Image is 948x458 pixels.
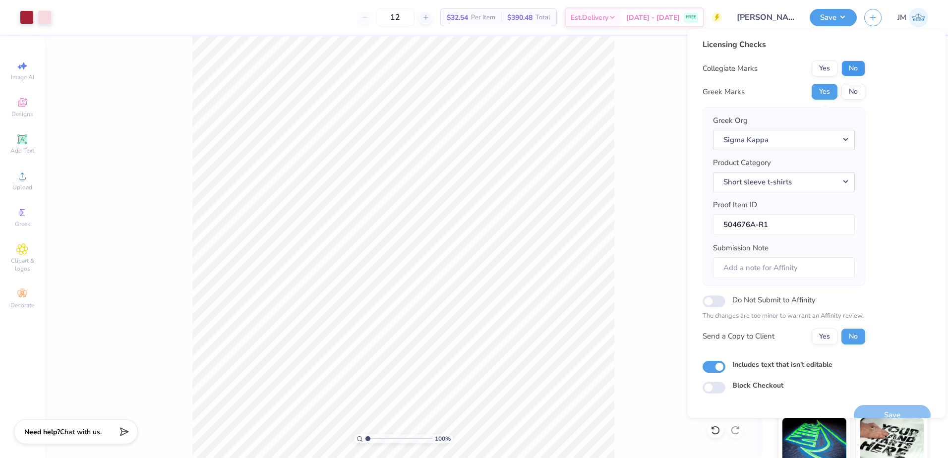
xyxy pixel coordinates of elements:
span: [DATE] - [DATE] [626,12,680,23]
span: Per Item [471,12,495,23]
strong: Need help? [24,427,60,437]
div: Licensing Checks [703,39,865,51]
button: Yes [812,329,837,344]
button: Short sleeve t-shirts [713,172,855,192]
span: Est. Delivery [571,12,608,23]
span: Designs [11,110,33,118]
button: No [841,84,865,100]
div: Greek Marks [703,86,745,98]
span: FREE [686,14,696,21]
span: JM [897,12,906,23]
button: Yes [812,60,837,76]
button: Save [810,9,857,26]
button: No [841,329,865,344]
span: Decorate [10,301,34,309]
span: Total [535,12,550,23]
label: Do Not Submit to Affinity [732,293,816,306]
input: Add a note for Affinity [713,257,855,279]
label: Includes text that isn't editable [732,359,832,370]
p: The changes are too minor to warrant an Affinity review. [703,311,865,321]
span: Upload [12,183,32,191]
span: Chat with us. [60,427,102,437]
div: Send a Copy to Client [703,331,774,342]
span: Image AI [11,73,34,81]
label: Proof Item ID [713,199,757,211]
img: Joshua Malaki [909,8,928,27]
input: – – [376,8,415,26]
span: $32.54 [447,12,468,23]
label: Product Category [713,157,771,169]
span: Add Text [10,147,34,155]
label: Block Checkout [732,380,783,391]
button: No [841,60,865,76]
span: Clipart & logos [5,257,40,273]
input: Untitled Design [729,7,802,27]
label: Submission Note [713,242,769,254]
button: Sigma Kappa [713,130,855,150]
label: Greek Org [713,115,748,126]
a: JM [897,8,928,27]
span: 100 % [435,434,451,443]
span: $390.48 [507,12,533,23]
div: Collegiate Marks [703,63,758,74]
button: Yes [812,84,837,100]
span: Greek [15,220,30,228]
